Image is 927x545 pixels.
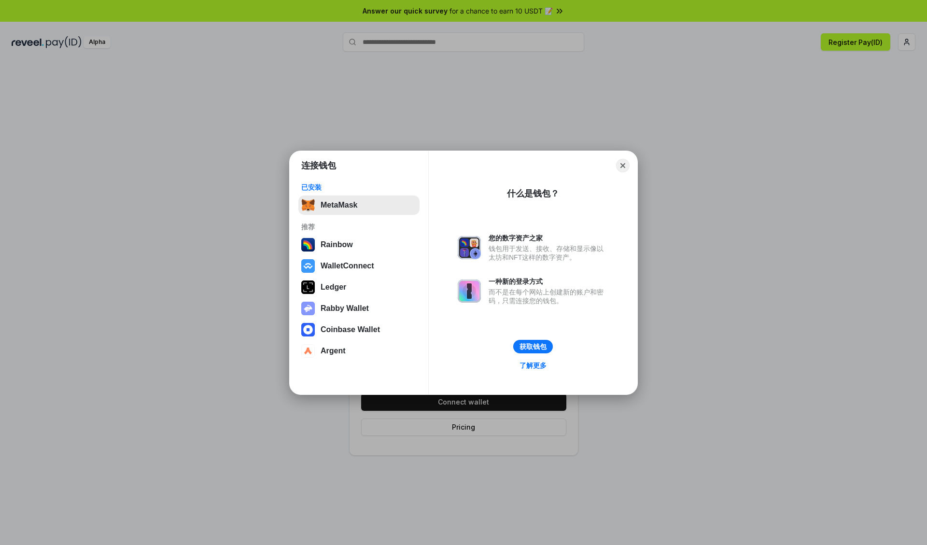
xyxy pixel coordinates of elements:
[298,196,420,215] button: MetaMask
[301,344,315,358] img: svg+xml,%3Csvg%20width%3D%2228%22%20height%3D%2228%22%20viewBox%3D%220%200%2028%2028%22%20fill%3D...
[458,279,481,303] img: svg+xml,%3Csvg%20xmlns%3D%22http%3A%2F%2Fwww.w3.org%2F2000%2Fsvg%22%20fill%3D%22none%22%20viewBox...
[301,259,315,273] img: svg+xml,%3Csvg%20width%3D%2228%22%20height%3D%2228%22%20viewBox%3D%220%200%2028%2028%22%20fill%3D...
[321,283,346,292] div: Ledger
[301,280,315,294] img: svg+xml,%3Csvg%20xmlns%3D%22http%3A%2F%2Fwww.w3.org%2F2000%2Fsvg%22%20width%3D%2228%22%20height%3...
[520,361,547,370] div: 了解更多
[616,159,630,172] button: Close
[321,262,374,270] div: WalletConnect
[301,223,417,231] div: 推荐
[520,342,547,351] div: 获取钱包
[298,341,420,361] button: Argent
[321,304,369,313] div: Rabby Wallet
[321,201,357,210] div: MetaMask
[301,323,315,336] img: svg+xml,%3Csvg%20width%3D%2228%22%20height%3D%2228%22%20viewBox%3D%220%200%2028%2028%22%20fill%3D...
[298,278,420,297] button: Ledger
[301,183,417,192] div: 已安装
[301,302,315,315] img: svg+xml,%3Csvg%20xmlns%3D%22http%3A%2F%2Fwww.w3.org%2F2000%2Fsvg%22%20fill%3D%22none%22%20viewBox...
[321,240,353,249] div: Rainbow
[458,236,481,259] img: svg+xml,%3Csvg%20xmlns%3D%22http%3A%2F%2Fwww.w3.org%2F2000%2Fsvg%22%20fill%3D%22none%22%20viewBox...
[513,340,553,353] button: 获取钱包
[514,359,552,372] a: 了解更多
[321,347,346,355] div: Argent
[489,288,608,305] div: 而不是在每个网站上创建新的账户和密码，只需连接您的钱包。
[298,320,420,339] button: Coinbase Wallet
[321,325,380,334] div: Coinbase Wallet
[489,277,608,286] div: 一种新的登录方式
[298,299,420,318] button: Rabby Wallet
[301,160,336,171] h1: 连接钱包
[301,238,315,252] img: svg+xml,%3Csvg%20width%3D%22120%22%20height%3D%22120%22%20viewBox%3D%220%200%20120%20120%22%20fil...
[489,244,608,262] div: 钱包用于发送、接收、存储和显示像以太坊和NFT这样的数字资产。
[507,188,559,199] div: 什么是钱包？
[298,256,420,276] button: WalletConnect
[298,235,420,254] button: Rainbow
[301,198,315,212] img: svg+xml,%3Csvg%20fill%3D%22none%22%20height%3D%2233%22%20viewBox%3D%220%200%2035%2033%22%20width%...
[489,234,608,242] div: 您的数字资产之家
